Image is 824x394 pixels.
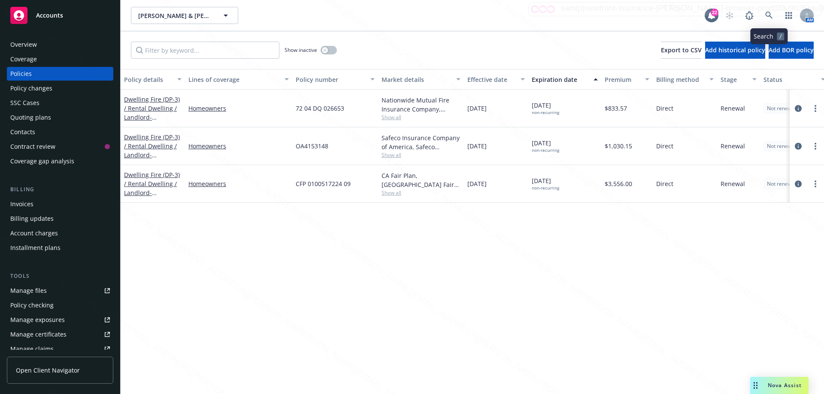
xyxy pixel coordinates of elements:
a: Homeowners [188,179,289,188]
span: Direct [656,104,673,113]
a: Manage exposures [7,313,113,327]
div: Quoting plans [10,111,51,124]
span: [DATE] [467,104,487,113]
a: Contacts [7,125,113,139]
div: Status [763,75,816,84]
div: Policy details [124,75,172,84]
span: Show inactive [285,46,317,54]
button: Policy details [121,69,185,90]
a: Dwelling Fire (DP-3) / Rental Dwelling / Landlord [124,171,180,206]
span: $1,030.15 [605,141,632,150]
button: [PERSON_NAME] & [PERSON_NAME] [131,7,238,24]
span: Renewal [721,104,745,113]
div: Coverage [10,52,37,66]
div: Stage [721,75,747,84]
div: Policy number [296,75,365,84]
div: non-recurring [532,110,559,115]
a: SSC Cases [7,96,113,110]
span: Nova Assist [768,382,802,389]
div: 22 [711,9,718,16]
span: Show all [382,189,460,196]
div: Manage files [10,284,47,298]
a: circleInformation [793,179,803,189]
button: Stage [717,69,760,90]
a: circleInformation [793,141,803,151]
div: Overview [10,38,37,51]
div: Billing method [656,75,704,84]
button: Add BOR policy [769,42,814,59]
a: Dwelling Fire (DP-3) / Rental Dwelling / Landlord [124,133,180,168]
a: Homeowners [188,104,289,113]
a: Coverage gap analysis [7,154,113,168]
div: CA Fair Plan, [GEOGRAPHIC_DATA] Fair plan [382,171,460,189]
a: Quoting plans [7,111,113,124]
a: more [810,179,821,189]
a: Account charges [7,226,113,240]
button: Premium [601,69,653,90]
span: $3,556.00 [605,179,632,188]
a: circleInformation [793,103,803,114]
div: Expiration date [532,75,588,84]
span: Accounts [36,12,63,19]
a: Invoices [7,197,113,211]
a: Billing updates [7,212,113,226]
div: Policy changes [10,81,52,95]
a: Start snowing [721,7,738,24]
div: Market details [382,75,451,84]
span: - [STREET_ADDRESS][PERSON_NAME] [124,113,179,139]
a: Coverage [7,52,113,66]
div: non-recurring [532,185,559,191]
a: Homeowners [188,141,289,150]
div: Policies [10,67,32,81]
div: Effective date [467,75,515,84]
span: Renewal [721,141,745,150]
div: Tools [7,272,113,280]
a: Accounts [7,3,113,27]
span: [DATE] [467,141,487,150]
button: Policy number [292,69,378,90]
span: Open Client Navigator [16,366,80,375]
button: Effective date [464,69,528,90]
span: Direct [656,179,673,188]
a: Dwelling Fire (DP-3) / Rental Dwelling / Landlord [124,95,180,139]
a: Installment plans [7,241,113,255]
span: [PERSON_NAME] & [PERSON_NAME] [138,11,212,20]
div: Manage exposures [10,313,65,327]
span: Export to CSV [661,46,702,54]
div: Nationwide Mutual Fire Insurance Company, Nationwide Insurance Company [382,96,460,114]
span: Renewal [721,179,745,188]
a: Policy changes [7,81,113,95]
div: Invoices [10,197,33,211]
a: Switch app [780,7,797,24]
span: Add historical policy [705,46,765,54]
div: Drag to move [750,377,761,394]
span: Show all [382,151,460,159]
a: Report a Bug [741,7,758,24]
span: Not renewing [767,180,799,188]
div: non-recurring [532,147,559,153]
button: Lines of coverage [185,69,292,90]
div: Premium [605,75,640,84]
span: [DATE] [467,179,487,188]
a: Overview [7,38,113,51]
span: Direct [656,141,673,150]
div: Installment plans [10,241,61,255]
span: - [STREET_ADDRESS] [124,151,179,168]
button: Expiration date [528,69,601,90]
span: - [STREET_ADDRESS] [124,189,179,206]
div: Manage certificates [10,328,67,341]
div: Manage claims [10,342,54,356]
div: Contacts [10,125,35,139]
span: OA4153148 [296,141,328,150]
button: Export to CSV [661,42,702,59]
span: CFP 0100517224 09 [296,179,351,188]
a: Policies [7,67,113,81]
div: Account charges [10,226,58,240]
div: Lines of coverage [188,75,279,84]
span: Show all [382,114,460,121]
span: Add BOR policy [769,46,814,54]
div: SSC Cases [10,96,39,110]
button: Add historical policy [705,42,765,59]
a: Manage files [7,284,113,298]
